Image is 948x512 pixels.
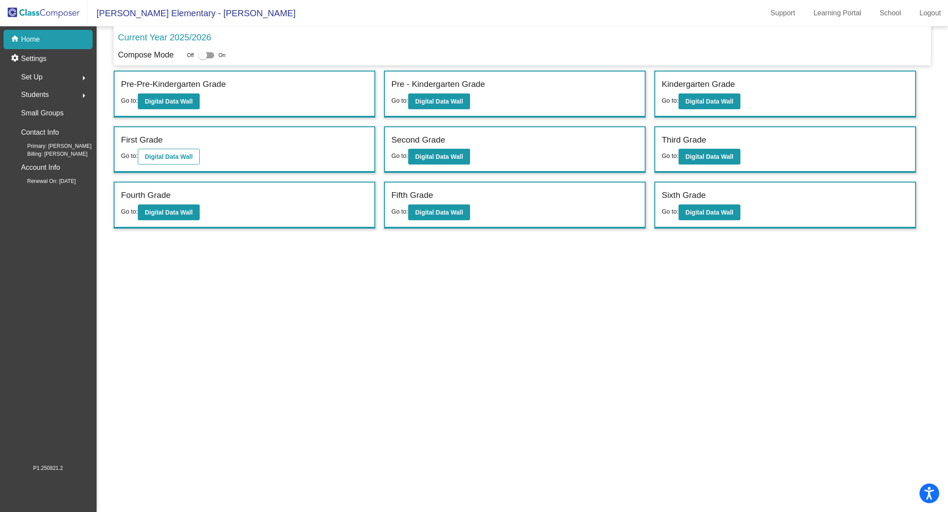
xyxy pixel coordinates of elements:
[679,204,740,220] button: Digital Data Wall
[121,208,138,215] span: Go to:
[88,6,295,20] span: [PERSON_NAME] Elementary - [PERSON_NAME]
[391,152,408,159] span: Go to:
[219,51,226,59] span: On
[21,126,59,139] p: Contact Info
[662,189,706,202] label: Sixth Grade
[912,6,948,20] a: Logout
[686,153,733,160] b: Digital Data Wall
[21,71,43,83] span: Set Up
[121,134,163,147] label: First Grade
[873,6,908,20] a: School
[679,93,740,109] button: Digital Data Wall
[391,134,445,147] label: Second Grade
[79,90,89,101] mat-icon: arrow_right
[145,209,193,216] b: Digital Data Wall
[11,54,21,64] mat-icon: settings
[187,51,194,59] span: Off
[138,204,200,220] button: Digital Data Wall
[138,93,200,109] button: Digital Data Wall
[121,189,171,202] label: Fourth Grade
[145,153,193,160] b: Digital Data Wall
[11,34,21,45] mat-icon: home
[145,98,193,105] b: Digital Data Wall
[686,98,733,105] b: Digital Data Wall
[662,134,706,147] label: Third Grade
[764,6,802,20] a: Support
[391,97,408,104] span: Go to:
[807,6,869,20] a: Learning Portal
[662,78,735,91] label: Kindergarten Grade
[686,209,733,216] b: Digital Data Wall
[662,208,679,215] span: Go to:
[408,93,470,109] button: Digital Data Wall
[662,152,679,159] span: Go to:
[121,152,138,159] span: Go to:
[415,209,463,216] b: Digital Data Wall
[21,161,60,174] p: Account Info
[391,78,485,91] label: Pre - Kindergarten Grade
[118,49,174,61] p: Compose Mode
[21,34,40,45] p: Home
[79,73,89,83] mat-icon: arrow_right
[21,54,47,64] p: Settings
[118,31,211,44] p: Current Year 2025/2026
[21,107,64,119] p: Small Groups
[13,150,87,158] span: Billing: [PERSON_NAME]
[391,208,408,215] span: Go to:
[13,177,75,185] span: Renewal On: [DATE]
[408,149,470,165] button: Digital Data Wall
[415,98,463,105] b: Digital Data Wall
[408,204,470,220] button: Digital Data Wall
[13,142,92,150] span: Primary: [PERSON_NAME]
[121,78,226,91] label: Pre-Pre-Kindergarten Grade
[138,149,200,165] button: Digital Data Wall
[391,189,433,202] label: Fifth Grade
[21,89,49,101] span: Students
[679,149,740,165] button: Digital Data Wall
[662,97,679,104] span: Go to:
[415,153,463,160] b: Digital Data Wall
[121,97,138,104] span: Go to:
